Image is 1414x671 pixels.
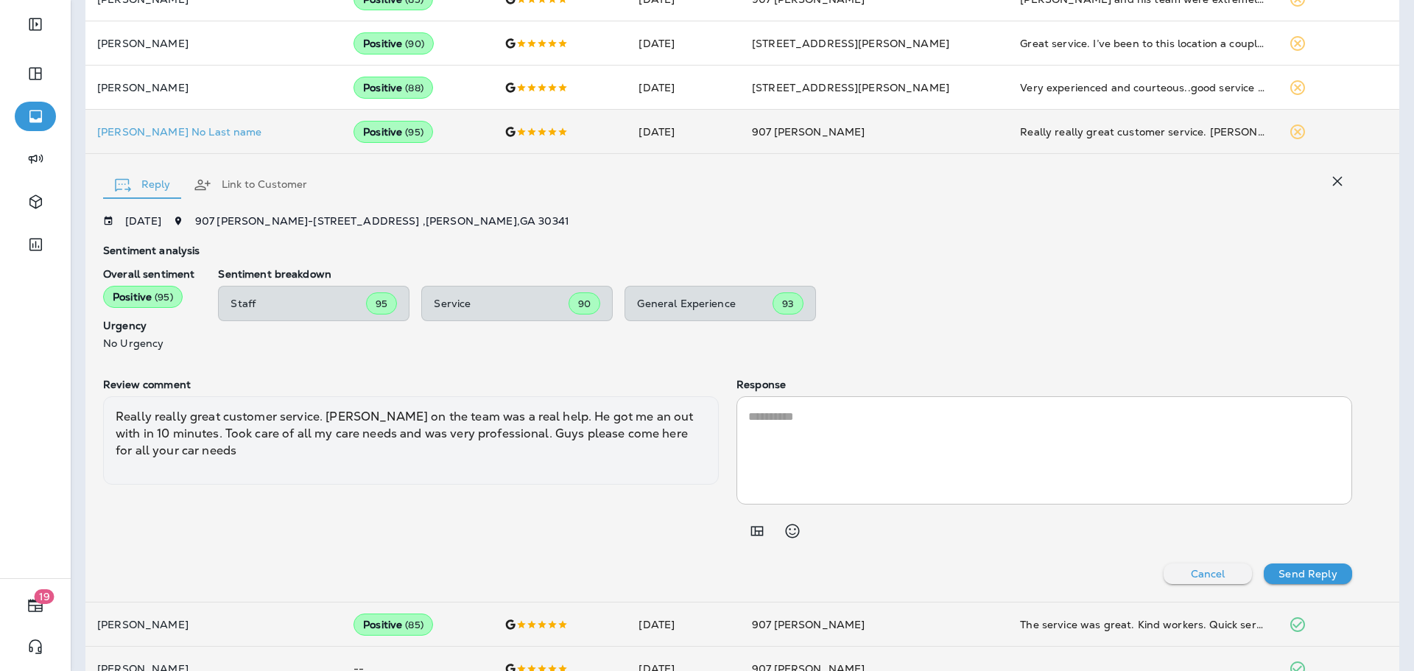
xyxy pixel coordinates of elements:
[103,379,719,390] p: Review comment
[195,214,569,228] span: 907 [PERSON_NAME] - [STREET_ADDRESS] , [PERSON_NAME] , GA 30341
[1264,563,1352,584] button: Send Reply
[405,82,423,94] span: ( 88 )
[376,298,387,310] span: 95
[15,10,56,39] button: Expand Sidebar
[1020,80,1264,95] div: Very experienced and courteous..good service overall ..highly recommend
[1278,568,1337,580] p: Send Reply
[578,298,591,310] span: 90
[103,337,194,349] p: No Urgency
[103,320,194,331] p: Urgency
[782,298,794,310] span: 93
[353,121,433,143] div: Positive
[778,516,807,546] button: Select an emoji
[97,126,330,138] div: Click to view Customer Drawer
[405,619,423,631] span: ( 85 )
[405,126,423,138] span: ( 95 )
[97,619,330,630] p: [PERSON_NAME]
[97,82,330,94] p: [PERSON_NAME]
[1164,563,1252,584] button: Cancel
[103,396,719,485] div: Really really great customer service. [PERSON_NAME] on the team was a real help. He got me an out...
[752,125,865,138] span: 907 [PERSON_NAME]
[155,291,173,303] span: ( 95 )
[627,21,740,66] td: [DATE]
[97,126,330,138] p: [PERSON_NAME] No Last name
[1020,617,1264,632] div: The service was great. Kind workers. Quick service! Will definitely recommend and come again.
[752,618,865,631] span: 907 [PERSON_NAME]
[752,81,949,94] span: [STREET_ADDRESS][PERSON_NAME]
[627,110,740,154] td: [DATE]
[627,66,740,110] td: [DATE]
[15,591,56,620] button: 19
[103,268,194,280] p: Overall sentiment
[103,245,1352,256] p: Sentiment analysis
[405,38,424,50] span: ( 90 )
[434,298,569,309] p: Service
[1191,568,1225,580] p: Cancel
[103,286,183,308] div: Positive
[35,589,54,604] span: 19
[1020,36,1264,51] div: Great service. I’ve been to this location a couple of times over the years and I’ve never had a b...
[353,614,433,636] div: Positive
[1020,124,1264,139] div: Really really great customer service. Pablo on the team was a real help. He got me an out with in...
[637,298,773,309] p: General Experience
[97,38,330,49] p: [PERSON_NAME]
[182,158,319,211] button: Link to Customer
[103,158,182,211] button: Reply
[353,32,434,55] div: Positive
[736,379,1352,390] p: Response
[742,516,772,546] button: Add in a premade template
[125,215,161,227] p: [DATE]
[218,268,1352,280] p: Sentiment breakdown
[752,37,949,50] span: [STREET_ADDRESS][PERSON_NAME]
[627,603,740,647] td: [DATE]
[353,77,433,99] div: Positive
[231,298,366,309] p: Staff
